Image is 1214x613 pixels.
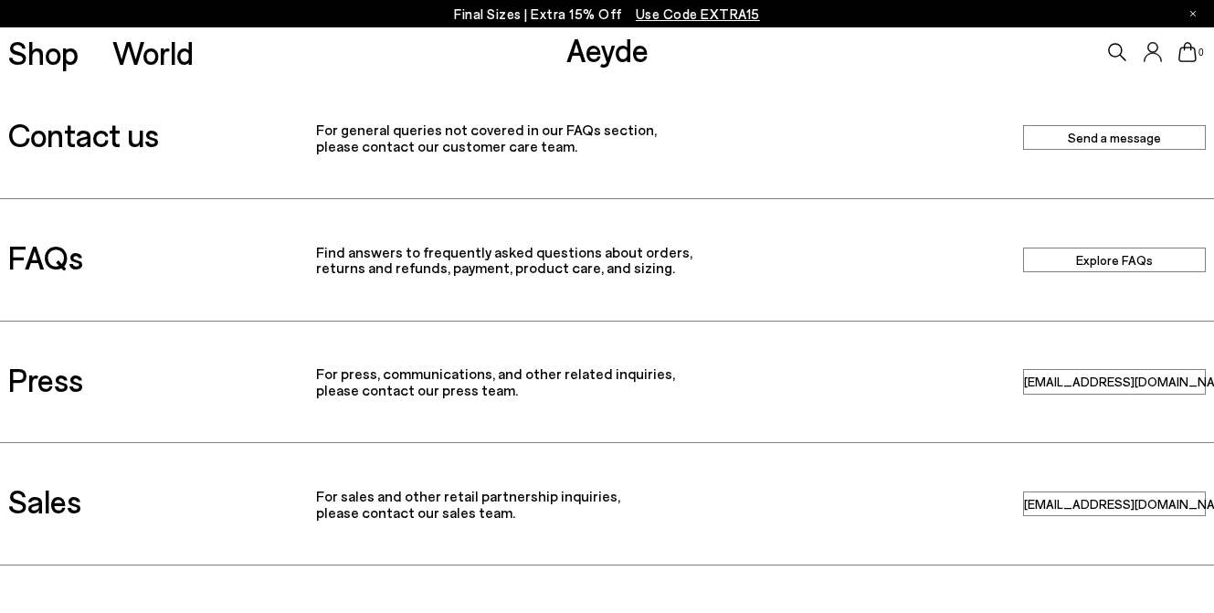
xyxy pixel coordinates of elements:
[316,488,898,520] p: For sales and other retail partnership inquiries, please contact our sales team.
[1178,42,1197,62] a: 0
[636,5,760,22] span: Navigate to /collections/ss25-final-sizes
[566,30,649,69] a: Aeyde
[8,37,79,69] a: Shop
[316,365,898,397] p: For press, communications, and other related inquiries, please contact our press team.
[316,244,898,276] p: Find answers to frequently asked questions about orders, returns and refunds, payment, product ca...
[1023,369,1206,394] a: press@aeyde.com
[316,122,898,153] p: For general queries not covered in our FAQs section, please contact our customer care team.
[454,3,760,26] p: Final Sizes | Extra 15% Off
[1023,125,1206,150] a: Send a message
[1023,248,1206,272] a: Explore FAQs
[1197,48,1206,58] span: 0
[1023,491,1206,516] a: sales@aeyde.com
[112,37,194,69] a: World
